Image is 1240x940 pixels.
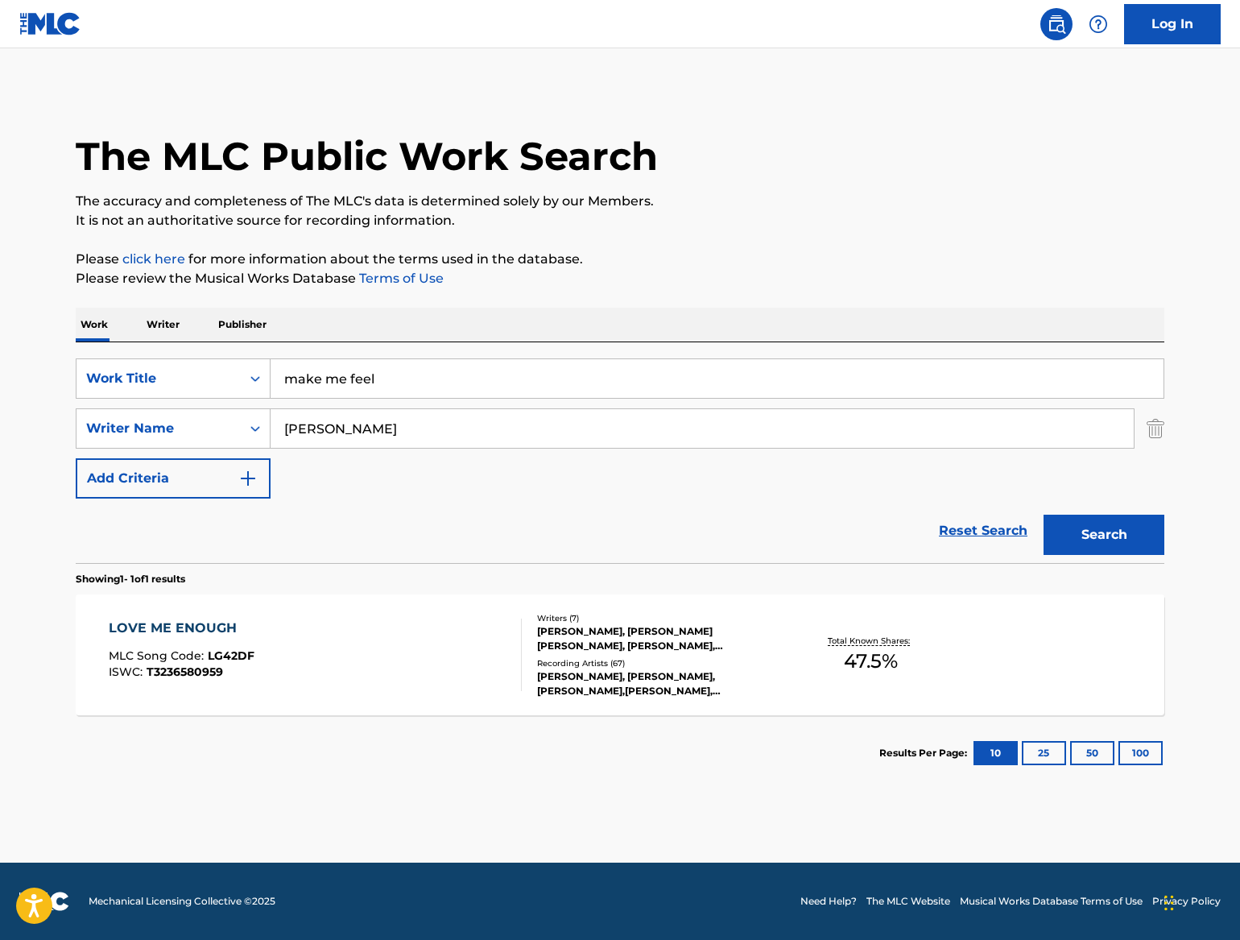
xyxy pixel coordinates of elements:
p: Work [76,308,113,342]
span: T3236580959 [147,665,223,679]
button: 25 [1022,741,1066,765]
span: Mechanical Licensing Collective © 2025 [89,894,275,909]
a: The MLC Website [866,894,950,909]
div: [PERSON_NAME], [PERSON_NAME] [PERSON_NAME], [PERSON_NAME], [PERSON_NAME] [PERSON_NAME] [PERSON_NA... [537,624,780,653]
img: search [1047,14,1066,34]
img: MLC Logo [19,12,81,35]
div: [PERSON_NAME], [PERSON_NAME],[PERSON_NAME],[PERSON_NAME], [PERSON_NAME], [PERSON_NAME] & [PERSON_... [537,669,780,698]
span: LG42DF [208,648,254,663]
p: It is not an authoritative source for recording information. [76,211,1164,230]
div: Work Title [86,369,231,388]
p: Results Per Page: [879,746,971,760]
button: 10 [973,741,1018,765]
p: Showing 1 - 1 of 1 results [76,572,185,586]
img: Delete Criterion [1147,408,1164,449]
img: logo [19,892,69,911]
div: Recording Artists ( 67 ) [537,657,780,669]
span: MLC Song Code : [109,648,208,663]
span: 47.5 % [844,647,898,676]
a: Musical Works Database Terms of Use [960,894,1143,909]
div: Help [1082,8,1114,40]
div: LOVE ME ENOUGH [109,619,254,638]
span: ISWC : [109,665,147,679]
div: Writers ( 7 ) [537,612,780,624]
div: Drag [1164,879,1174,927]
p: The accuracy and completeness of The MLC's data is determined solely by our Members. [76,192,1164,211]
a: Reset Search [931,513,1035,549]
a: Privacy Policy [1152,894,1221,909]
iframe: Chat Widget [1159,863,1240,940]
a: LOVE ME ENOUGHMLC Song Code:LG42DFISWC:T3236580959Writers (7)[PERSON_NAME], [PERSON_NAME] [PERSON... [76,594,1164,715]
a: Log In [1124,4,1221,44]
button: 50 [1070,741,1114,765]
h1: The MLC Public Work Search [76,132,658,180]
img: 9d2ae6d4665cec9f34b9.svg [238,469,258,488]
img: help [1089,14,1108,34]
p: Writer [142,308,184,342]
button: Add Criteria [76,458,271,499]
form: Search Form [76,358,1164,563]
button: 100 [1118,741,1163,765]
p: Publisher [213,308,271,342]
a: Need Help? [800,894,857,909]
a: click here [122,251,185,267]
button: Search [1044,515,1164,555]
a: Terms of Use [356,271,444,286]
p: Total Known Shares: [828,635,914,647]
p: Please review the Musical Works Database [76,269,1164,288]
a: Public Search [1040,8,1073,40]
div: Writer Name [86,419,231,438]
p: Please for more information about the terms used in the database. [76,250,1164,269]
